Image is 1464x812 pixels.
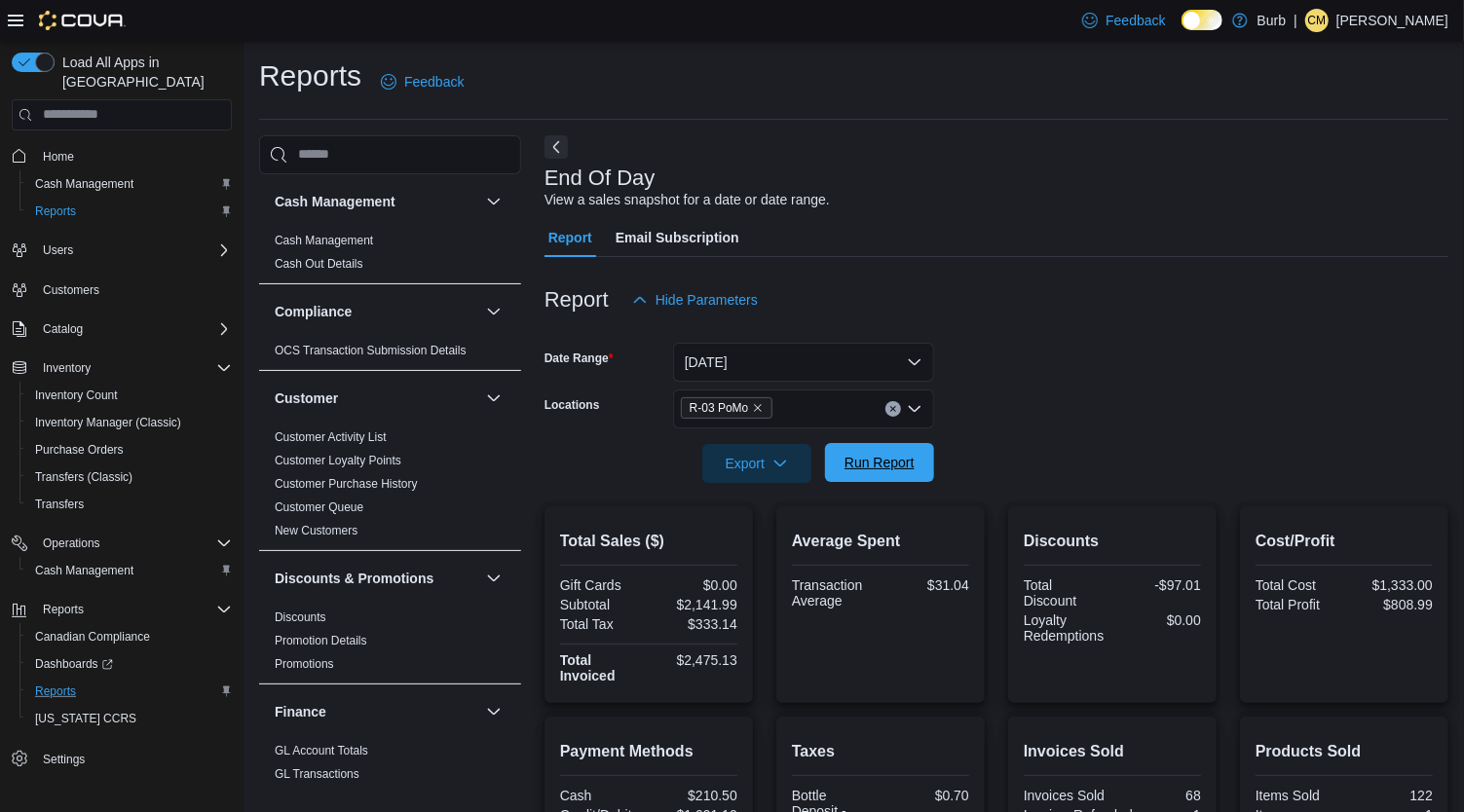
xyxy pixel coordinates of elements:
div: Cristian Malara [1305,9,1329,32]
button: Settings [4,744,240,772]
span: Reports [35,598,232,621]
button: Customers [4,276,240,304]
span: Users [43,242,73,258]
a: Customers [35,278,107,302]
button: Canadian Compliance [19,623,240,650]
div: $31.04 [884,577,969,593]
span: Export [714,444,800,483]
span: Inventory Manager (Classic) [27,411,232,434]
button: Catalog [35,317,91,341]
span: Feedback [1106,11,1165,30]
button: Discounts & Promotions [275,569,478,588]
div: Gift Cards [560,577,645,593]
button: Reports [4,596,240,623]
span: Inventory [43,360,91,376]
h2: Average Spent [792,530,969,553]
button: [US_STATE] CCRS [19,705,240,732]
a: New Customers [275,524,357,537]
span: Operations [43,535,100,551]
span: Email Subscription [616,218,739,257]
span: Inventory Count [27,384,232,407]
span: [US_STATE] CCRS [35,711,136,726]
button: Reports [35,598,92,621]
span: Cash Management [35,176,133,192]
a: Dashboards [19,650,240,678]
span: Customers [43,282,99,298]
span: Discounts [275,609,326,625]
div: $1,333.00 [1348,577,1433,593]
span: Run Report [845,453,915,472]
a: Feedback [373,62,471,101]
button: Cash Management [19,170,240,198]
button: Operations [35,532,108,555]
div: Transaction Average [792,577,877,609]
span: CM [1308,9,1327,32]
input: Dark Mode [1182,10,1222,30]
h3: Finance [275,702,326,721]
span: Promotion Details [275,633,367,648]
img: Cova [39,11,126,30]
div: $0.00 [653,577,737,593]
p: Burb [1258,9,1287,32]
div: Finance [259,739,521,794]
span: Transfers [35,497,84,512]
span: Customers [35,277,232,302]
button: Purchase Orders [19,436,240,463]
h3: Report [544,288,609,312]
div: Total Discount [1024,577,1108,609]
button: Export [702,444,811,483]
span: Dashboards [35,656,113,672]
h1: Reports [259,56,361,95]
h3: Customer [275,388,338,408]
span: Promotions [275,656,334,672]
span: OCS Transaction Submission Details [275,343,467,358]
button: Cash Management [275,192,478,211]
button: Next [544,135,568,159]
span: Reports [27,680,232,703]
h2: Total Sales ($) [560,530,737,553]
button: Finance [482,700,506,723]
a: Discounts [275,610,326,624]
span: Transfers (Classic) [27,465,232,489]
div: 68 [1116,788,1201,803]
span: Feedback [404,72,464,92]
span: Reports [35,683,76,699]
a: Cash Out Details [275,257,363,271]
span: Report [548,218,592,257]
span: Customer Loyalty Points [275,453,401,468]
span: Cash Management [27,559,232,582]
a: Transfers [27,493,92,516]
span: Transfers [27,493,232,516]
h2: Invoices Sold [1024,740,1201,763]
a: Cash Management [27,172,141,196]
button: Reports [19,198,240,225]
span: Customer Queue [275,499,363,515]
span: Catalog [35,317,232,341]
span: Canadian Compliance [35,629,150,645]
span: Inventory Manager (Classic) [35,415,181,430]
button: Discounts & Promotions [482,567,506,590]
label: Locations [544,397,600,413]
h2: Taxes [792,740,969,763]
span: Home [35,144,232,168]
span: Customer Activity List [275,429,387,445]
a: Cash Management [27,559,141,582]
div: $0.00 [1116,612,1201,628]
a: Reports [27,200,84,223]
span: R-03 PoMo [690,398,749,418]
span: Operations [35,532,232,555]
span: Load All Apps in [GEOGRAPHIC_DATA] [55,53,232,92]
a: Reports [27,680,84,703]
h3: Discounts & Promotions [275,569,433,588]
button: Inventory [35,356,98,380]
span: Purchase Orders [27,438,232,461]
a: Customer Purchase History [275,477,418,491]
div: Cash Management [259,229,521,283]
span: Reports [43,602,84,617]
span: Inventory Count [35,388,118,403]
span: Reports [27,200,232,223]
a: Feedback [1074,1,1173,40]
a: [US_STATE] CCRS [27,707,144,730]
div: $2,475.13 [653,652,737,668]
a: Customer Loyalty Points [275,454,401,467]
